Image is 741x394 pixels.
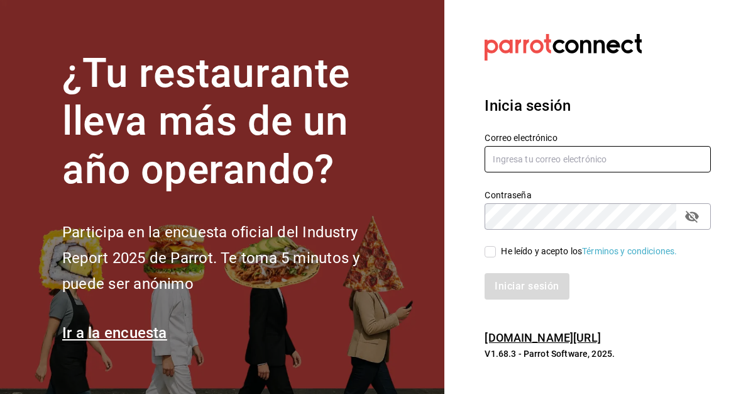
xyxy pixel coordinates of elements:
[485,94,711,117] h3: Inicia sesión
[501,245,677,258] div: He leído y acepto los
[62,324,167,342] a: Ir a la encuesta
[62,50,402,194] h1: ¿Tu restaurante lleva más de un año operando?
[485,133,711,142] label: Correo electrónico
[485,347,711,360] p: V1.68.3 - Parrot Software, 2025.
[62,220,402,296] h2: Participa en la encuesta oficial del Industry Report 2025 de Parrot. Te toma 5 minutos y puede se...
[485,190,711,199] label: Contraseña
[681,206,703,227] button: passwordField
[485,331,600,344] a: [DOMAIN_NAME][URL]
[485,146,711,172] input: Ingresa tu correo electrónico
[582,246,677,256] a: Términos y condiciones.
